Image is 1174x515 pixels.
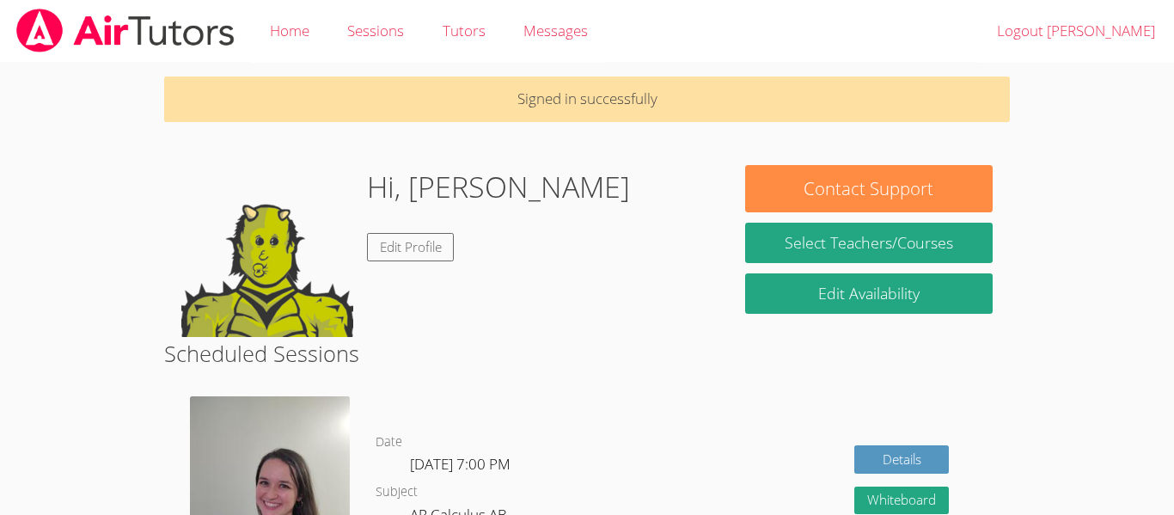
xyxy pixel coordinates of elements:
a: Details [854,445,949,474]
img: airtutors_banner-c4298cdbf04f3fff15de1276eac7730deb9818008684d7c2e4769d2f7ddbe033.png [15,9,236,52]
dt: Date [376,432,402,453]
button: Contact Support [745,165,993,212]
dt: Subject [376,481,418,503]
span: [DATE] 7:00 PM [410,454,511,474]
h2: Scheduled Sessions [164,337,1010,370]
a: Edit Profile [367,233,455,261]
span: Messages [523,21,588,40]
button: Whiteboard [854,487,949,515]
p: Signed in successfully [164,77,1010,122]
img: default.png [181,165,353,337]
a: Edit Availability [745,273,993,314]
a: Select Teachers/Courses [745,223,993,263]
h1: Hi, [PERSON_NAME] [367,165,630,209]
